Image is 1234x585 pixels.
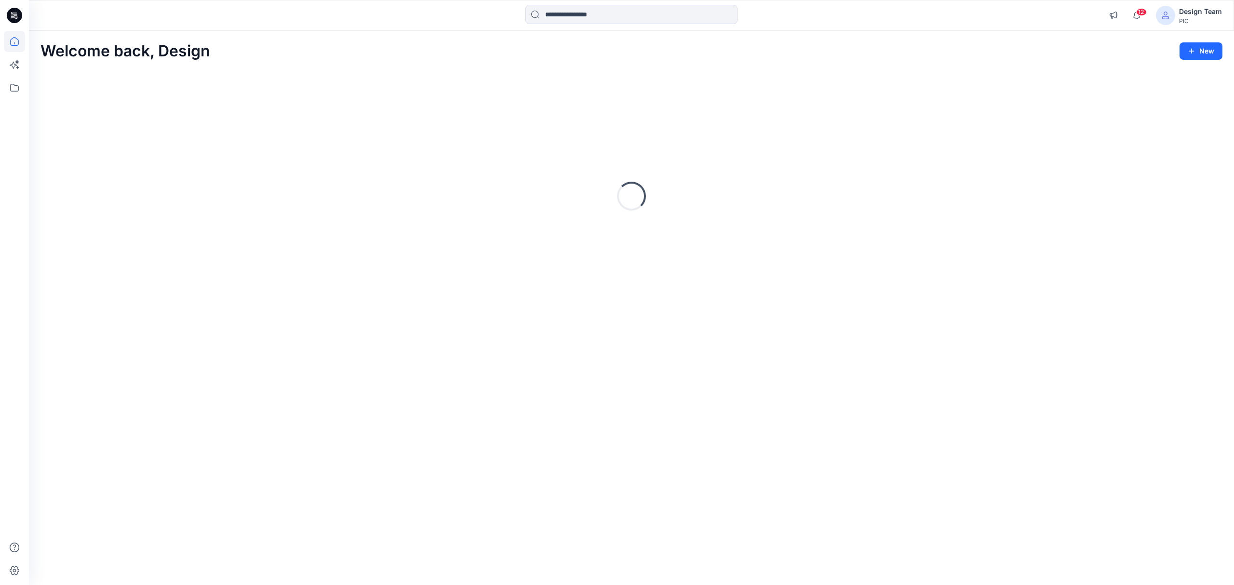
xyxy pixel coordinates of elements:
h2: Welcome back, Design [40,42,210,60]
span: 12 [1136,8,1147,16]
div: Design Team [1179,6,1222,17]
svg: avatar [1162,12,1169,19]
button: New [1180,42,1222,60]
div: PIC [1179,17,1222,25]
